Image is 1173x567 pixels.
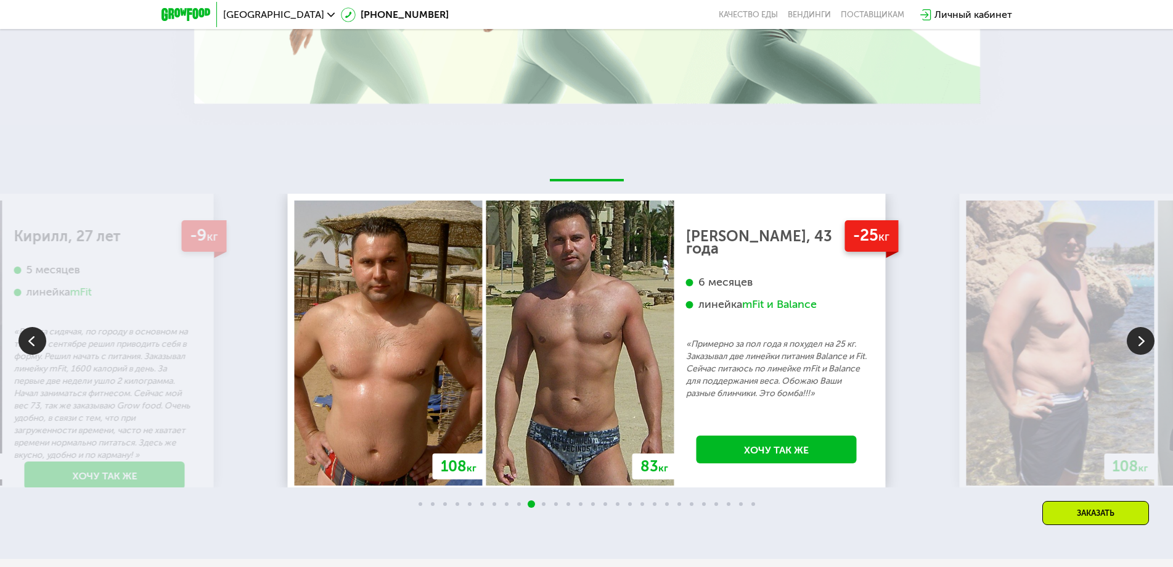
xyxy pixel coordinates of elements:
[1127,327,1155,355] img: Slide right
[467,462,476,474] span: кг
[14,326,195,461] p: «Работа сидячая, по городу в основном на такси. В сентябре решил приводить себя в форму. Решил на...
[206,230,218,244] span: кг
[788,10,831,20] a: Вендинги
[14,263,195,277] div: 5 месяцев
[1105,453,1156,479] div: 108
[1138,462,1148,474] span: кг
[433,453,484,479] div: 108
[697,436,857,463] a: Хочу так же
[25,461,185,489] a: Хочу так же
[658,462,668,474] span: кг
[632,453,676,479] div: 83
[341,7,449,22] a: [PHONE_NUMBER]
[1042,501,1149,525] div: Заказать
[934,7,1012,22] div: Личный кабинет
[686,275,867,289] div: 6 месяцев
[844,220,898,252] div: -25
[70,285,92,299] div: mFit
[841,10,904,20] div: поставщикам
[14,285,195,299] div: линейка
[742,297,817,312] div: mFit и Balance
[719,10,778,20] a: Качество еды
[181,220,226,252] div: -9
[223,10,324,20] span: [GEOGRAPHIC_DATA]
[878,230,889,244] span: кг
[686,230,867,255] div: [PERSON_NAME], 43 года
[18,327,46,355] img: Slide left
[686,338,867,400] p: «Примерно за пол года я похудел на 25 кг. Заказывал две линейки питания Balance и Fit. Сейчас пит...
[686,297,867,312] div: линейка
[14,230,195,242] div: Кирилл, 27 лет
